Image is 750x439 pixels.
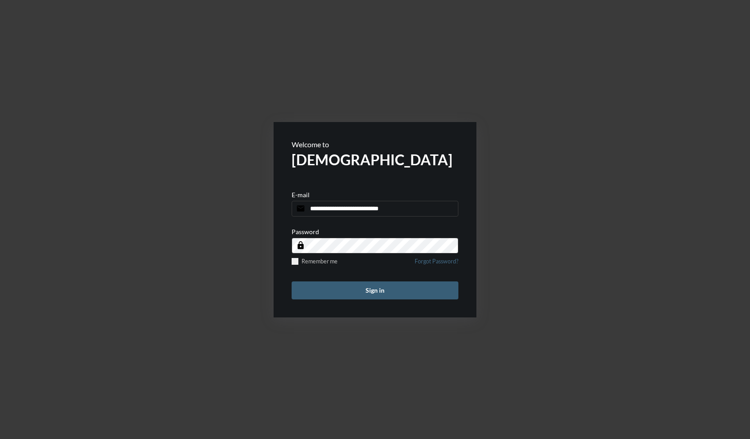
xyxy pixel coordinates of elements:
[292,228,319,235] p: Password
[292,191,310,199] p: E-mail
[292,258,338,265] label: Remember me
[292,151,458,168] h2: [DEMOGRAPHIC_DATA]
[415,258,458,270] a: Forgot Password?
[292,140,458,149] p: Welcome to
[292,281,458,299] button: Sign in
